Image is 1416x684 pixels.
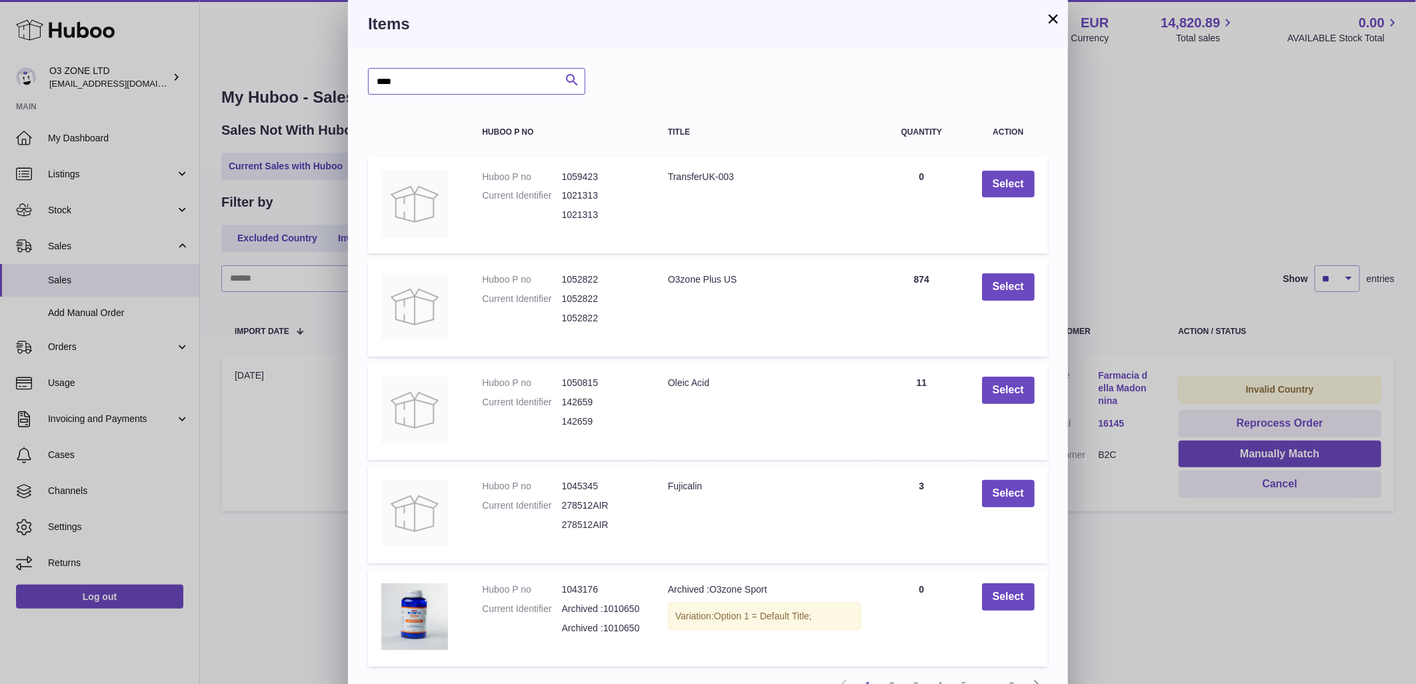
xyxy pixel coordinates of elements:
[562,293,641,305] dd: 1052822
[562,171,641,183] dd: 1059423
[982,377,1035,404] button: Select
[562,209,641,221] dd: 1021313
[668,377,861,389] div: Oleic Acid
[482,293,561,305] dt: Current Identifier
[562,396,641,409] dd: 142659
[875,115,969,150] th: Quantity
[381,273,448,340] img: O3zone Plus US
[668,171,861,183] div: TransferUK-003
[482,189,561,202] dt: Current Identifier
[381,171,448,237] img: TransferUK-003
[381,583,448,650] img: Archived :O3zone Sport
[668,273,861,286] div: O3zone Plus US
[482,171,561,183] dt: Huboo P no
[969,115,1048,150] th: Action
[381,480,448,547] img: Fujicalin
[368,13,1048,35] h3: Items
[381,377,448,443] img: Oleic Acid
[469,115,655,150] th: Huboo P no
[482,499,561,512] dt: Current Identifier
[1045,11,1061,27] button: ×
[982,583,1035,611] button: Select
[668,603,861,630] div: Variation:
[562,519,641,531] dd: 278512AIR
[482,377,561,389] dt: Huboo P no
[562,377,641,389] dd: 1050815
[482,396,561,409] dt: Current Identifier
[562,189,641,202] dd: 1021313
[482,583,561,596] dt: Huboo P no
[655,115,875,150] th: Title
[482,480,561,493] dt: Huboo P no
[562,480,641,493] dd: 1045345
[714,611,812,621] span: Option 1 = Default Title;
[562,312,641,325] dd: 1052822
[482,273,561,286] dt: Huboo P no
[562,273,641,286] dd: 1052822
[562,622,641,635] dd: Archived :1010650
[875,467,969,563] td: 3
[982,171,1035,198] button: Select
[875,157,969,254] td: 0
[562,583,641,596] dd: 1043176
[562,499,641,512] dd: 278512AIR
[562,415,641,428] dd: 142659
[668,583,861,596] div: Archived :O3zone Sport
[875,363,969,460] td: 11
[668,480,861,493] div: Fujicalin
[562,603,641,615] dd: Archived :1010650
[875,570,969,667] td: 0
[982,480,1035,507] button: Select
[482,603,561,615] dt: Current Identifier
[875,260,969,357] td: 874
[982,273,1035,301] button: Select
